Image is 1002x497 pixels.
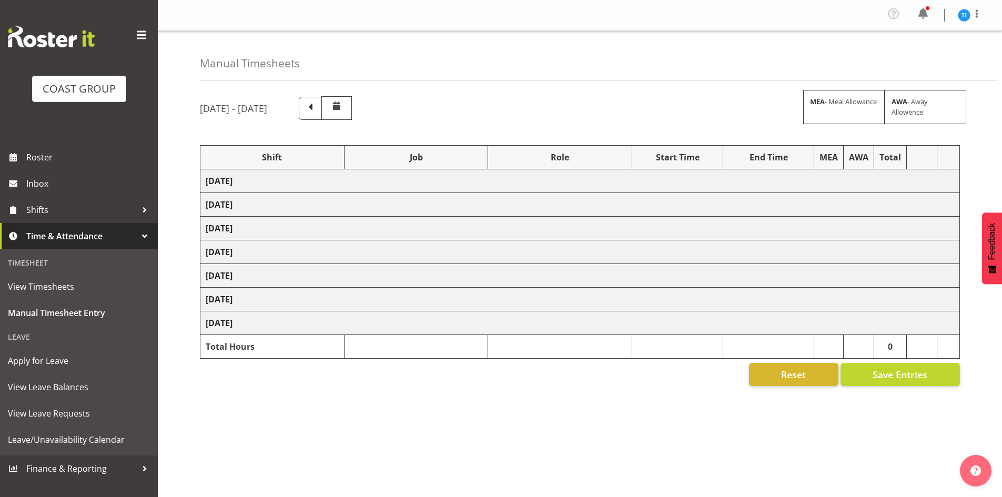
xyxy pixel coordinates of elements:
[200,193,960,217] td: [DATE]
[26,149,153,165] span: Roster
[43,81,116,97] div: COAST GROUP
[810,97,825,106] strong: MEA
[200,217,960,240] td: [DATE]
[3,348,155,374] a: Apply for Leave
[8,432,150,448] span: Leave/Unavailability Calendar
[3,273,155,300] a: View Timesheets
[874,335,907,359] td: 0
[200,103,267,114] h5: [DATE] - [DATE]
[8,353,150,369] span: Apply for Leave
[26,202,137,218] span: Shifts
[493,151,626,164] div: Role
[819,151,838,164] div: MEA
[982,212,1002,284] button: Feedback - Show survey
[8,379,150,395] span: View Leave Balances
[958,9,970,22] img: tatiyana-isaac10120.jpg
[200,335,345,359] td: Total Hours
[26,176,153,191] span: Inbox
[892,97,907,106] strong: AWA
[987,223,997,260] span: Feedback
[749,363,838,386] button: Reset
[637,151,717,164] div: Start Time
[26,461,137,476] span: Finance & Reporting
[3,300,155,326] a: Manual Timesheet Entry
[781,368,806,381] span: Reset
[206,151,339,164] div: Shift
[803,90,885,124] div: - Meal Allowance
[26,228,137,244] span: Time & Attendance
[3,427,155,453] a: Leave/Unavailability Calendar
[8,405,150,421] span: View Leave Requests
[8,279,150,295] span: View Timesheets
[3,252,155,273] div: Timesheet
[200,288,960,311] td: [DATE]
[8,305,150,321] span: Manual Timesheet Entry
[200,264,960,288] td: [DATE]
[200,240,960,264] td: [DATE]
[841,363,960,386] button: Save Entries
[8,26,95,47] img: Rosterit website logo
[200,311,960,335] td: [DATE]
[350,151,483,164] div: Job
[970,465,981,476] img: help-xxl-2.png
[849,151,868,164] div: AWA
[200,57,300,69] h4: Manual Timesheets
[879,151,901,164] div: Total
[3,374,155,400] a: View Leave Balances
[873,368,927,381] span: Save Entries
[728,151,808,164] div: End Time
[885,90,966,124] div: - Away Allowence
[3,400,155,427] a: View Leave Requests
[3,326,155,348] div: Leave
[200,169,960,193] td: [DATE]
